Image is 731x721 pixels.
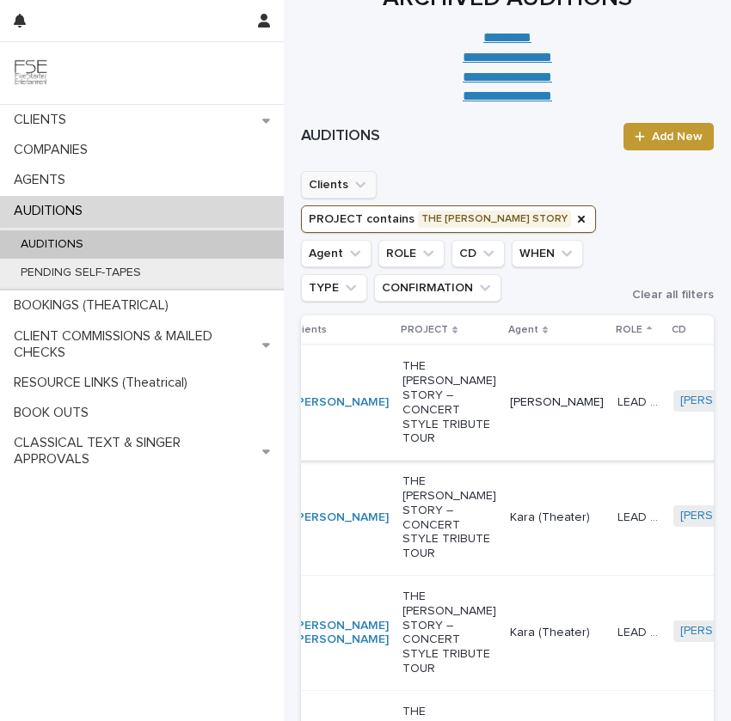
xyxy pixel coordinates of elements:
a: [PERSON_NAME] [292,395,389,410]
p: BOOK OUTS [7,405,102,421]
p: ROLE [616,321,642,339]
p: THE [PERSON_NAME] STORY – CONCERT STYLE TRIBUTE TOUR [402,590,496,676]
p: CLIENTS [7,112,80,128]
p: RESOURCE LINKS (Theatrical) [7,375,201,391]
p: Kara (Theater) [510,510,604,525]
p: Clients [292,321,327,339]
a: [PERSON_NAME] [PERSON_NAME] [292,619,389,648]
button: CONFIRMATION [374,274,501,302]
button: PROJECT [301,205,596,233]
button: Agent [301,240,372,267]
p: LEAD SINGER AND FRONT MAN [617,507,663,525]
p: Kara (Theater) [510,626,604,640]
button: TYPE [301,274,367,302]
p: THE [PERSON_NAME] STORY – CONCERT STYLE TRIBUTE TOUR [402,474,496,561]
h1: AUDITIONS [301,126,613,147]
a: [PERSON_NAME] [292,510,389,525]
button: Clients [301,171,377,199]
p: THE [PERSON_NAME] STORY – CONCERT STYLE TRIBUTE TOUR [402,359,496,446]
span: Clear all filters [632,289,714,301]
p: CD [672,321,686,339]
p: [PERSON_NAME] [510,395,604,410]
img: 9JgRvJ3ETPGCJDhvPVA5 [14,56,48,90]
p: BOOKINGS (THEATRICAL) [7,297,182,314]
button: Clear all filters [618,289,714,301]
button: ROLE [378,240,445,267]
p: Agent [508,321,538,339]
p: LEAD SINGER AND FRONT MAN [617,392,663,410]
p: AUDITIONS [7,237,97,252]
p: CLASSICAL TEXT & SINGER APPROVALS [7,435,262,467]
a: Add New [623,123,714,150]
p: AUDITIONS [7,203,96,219]
p: LEAD SINGER AND FRONT MAN [617,622,663,640]
button: CD [451,240,505,267]
p: AGENTS [7,172,79,188]
p: CLIENT COMMISSIONS & MAILED CHECKS [7,328,262,361]
p: PROJECT [401,321,448,339]
button: WHEN [512,240,583,267]
span: Add New [652,131,703,143]
p: PENDING SELF-TAPES [7,266,155,280]
p: COMPANIES [7,142,101,158]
